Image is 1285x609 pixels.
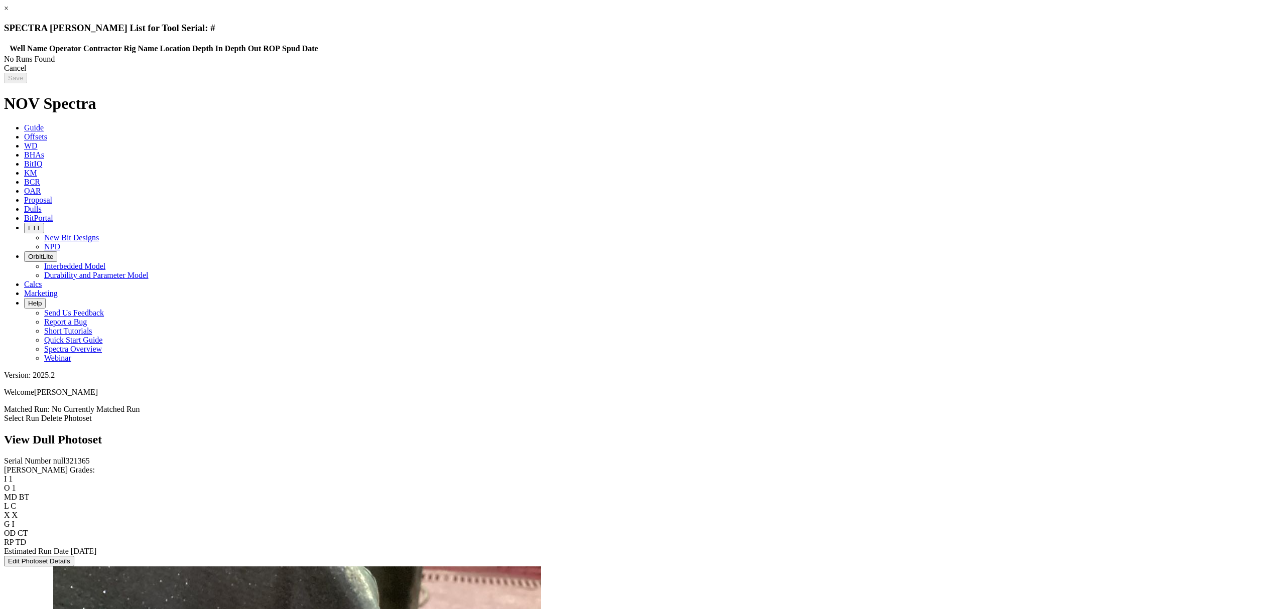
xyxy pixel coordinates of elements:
label: G [4,520,10,528]
th: Depth In [192,44,223,54]
a: Short Tutorials [44,327,92,335]
span: KM [24,169,37,177]
span: Marketing [24,289,58,297]
label: RP [4,538,14,546]
span: WD [24,141,38,150]
span: C [11,502,16,510]
span: BCR [24,178,40,186]
label: OD [4,529,16,537]
label: MD [4,493,17,501]
a: NPD [44,242,60,251]
div: [PERSON_NAME] Grades: [4,466,1281,475]
a: Spectra Overview [44,345,102,353]
th: Rig Name [123,44,159,54]
a: Delete Photoset [41,414,92,422]
input: Save [4,73,27,83]
span: Dulls [24,205,42,213]
th: Spud Date [282,44,319,54]
span: 1 [9,475,13,483]
label: X [4,511,10,519]
label: Estimated Run Date [4,547,69,555]
a: Interbedded Model [44,262,105,270]
span: Help [28,299,42,307]
span: Matched Run: [4,405,50,413]
span: No Currently Matched Run [52,405,140,413]
th: Operator [49,44,82,54]
span: BitIQ [24,160,42,168]
a: Send Us Feedback [44,309,104,317]
a: Select Run [4,414,39,422]
a: × [4,4,9,13]
label: L [4,502,9,510]
a: Quick Start Guide [44,336,102,344]
th: Well Name [9,44,48,54]
p: Welcome [4,388,1281,397]
h1: NOV Spectra [4,94,1281,113]
span: OAR [24,187,41,195]
label: O [4,484,10,492]
a: Durability and Parameter Model [44,271,149,279]
span: BHAs [24,150,44,159]
th: Contractor [83,44,122,54]
th: Depth Out [224,44,262,54]
span: Proposal [24,196,52,204]
th: ROP [263,44,281,54]
span: Offsets [24,132,47,141]
span: null321365 [53,456,90,465]
span: TD [16,538,26,546]
a: Webinar [44,354,71,362]
span: BT [19,493,29,501]
a: New Bit Designs [44,233,99,242]
span: BitPortal [24,214,53,222]
span: [DATE] [71,547,97,555]
h2: View Dull Photoset [4,433,1281,446]
span: Calcs [24,280,42,288]
div: No Runs Found [4,55,1281,64]
span: Guide [24,123,44,132]
span: CT [18,529,28,537]
h3: SPECTRA [PERSON_NAME] List for Tool Serial: # [4,23,1281,34]
span: OrbitLite [28,253,53,260]
span: [PERSON_NAME] [34,388,98,396]
button: Edit Photoset Details [4,556,74,566]
div: Cancel [4,64,1281,73]
span: I [12,520,15,528]
a: Report a Bug [44,318,87,326]
label: Serial Number [4,456,51,465]
label: I [4,475,7,483]
th: Location [159,44,190,54]
div: Version: 2025.2 [4,371,1281,380]
span: FTT [28,224,40,232]
span: X [12,511,18,519]
span: 1 [12,484,16,492]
